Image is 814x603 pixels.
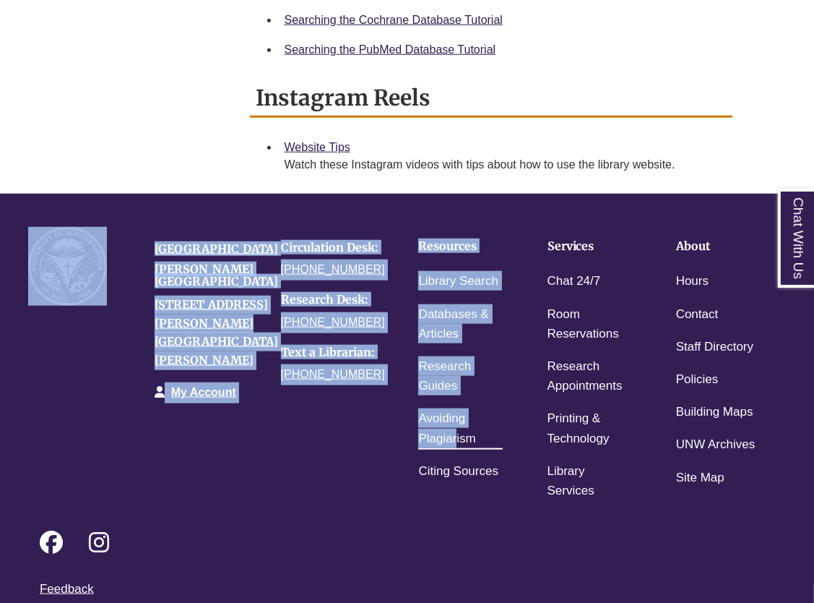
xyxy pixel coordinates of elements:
[155,263,259,288] h4: [PERSON_NAME][GEOGRAPHIC_DATA]
[418,356,502,397] a: Research Guides
[418,304,502,345] a: Databases & Articles
[547,409,631,449] a: Printing & Technology
[285,141,350,153] a: Website Tips
[281,346,386,359] h4: Text a Librarian:
[547,356,631,397] a: Research Appointments
[676,468,724,489] a: Site Map
[281,368,385,380] a: [PHONE_NUMBER]
[281,316,385,328] a: [PHONE_NUMBER]
[40,582,94,596] a: Feedback
[40,531,63,554] i: Follow on Facebook
[155,297,278,367] a: [STREET_ADDRESS][PERSON_NAME][GEOGRAPHIC_DATA][PERSON_NAME]
[547,271,601,292] a: Chat 24/7
[676,435,755,456] a: UNW Archives
[281,263,385,275] a: [PHONE_NUMBER]
[250,80,733,118] h2: Instagram Reels
[676,271,709,292] a: Hours
[418,271,498,292] a: Library Search
[28,227,107,306] img: UNW seal
[676,304,719,325] a: Contact
[676,240,760,253] h4: About
[285,156,722,174] div: Watch these Instagram videos with tips about how to use the library website.
[281,241,386,255] h4: Circulation Desk:
[547,240,631,253] h4: Services
[547,304,631,345] a: Room Reservations
[285,43,496,56] a: Searching the PubMed Database Tutorial
[285,14,503,26] a: Searching the Cochrane Database Tutorial
[676,337,753,358] a: Staff Directory
[756,268,810,288] a: Back to Top
[171,386,236,398] a: My Account
[418,240,502,253] h4: Resources
[418,461,498,482] a: Citing Sources
[89,531,109,554] i: Follow on Instagram
[281,294,386,307] h4: Research Desk:
[155,241,278,256] a: [GEOGRAPHIC_DATA]
[547,461,631,502] a: Library Services
[676,369,719,390] a: Policies
[418,409,502,449] a: Avoiding Plagiarism
[676,402,753,423] a: Building Maps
